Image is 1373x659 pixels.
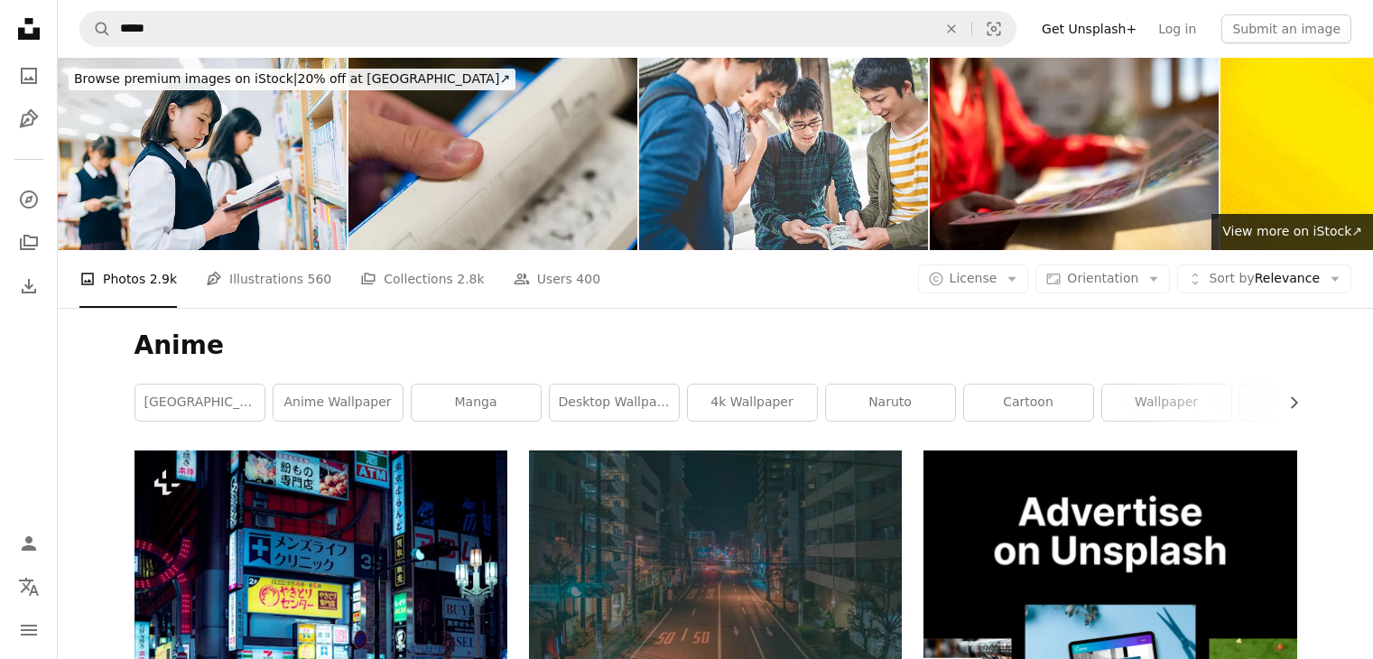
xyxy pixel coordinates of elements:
[964,385,1093,421] a: cartoon
[11,101,47,137] a: Illustrations
[79,11,1016,47] form: Find visuals sitewide
[514,250,600,308] a: Users 400
[550,385,679,421] a: desktop wallpaper
[639,58,928,250] img: Japanese Students Reading Manga, Chion-ji Temple Park, Kyoto, Japan, Asia
[74,71,297,86] span: Browse premium images on iStock |
[135,329,1297,362] h1: Anime
[135,385,264,421] a: [GEOGRAPHIC_DATA]
[1035,265,1170,293] button: Orientation
[206,250,331,308] a: Illustrations 560
[1209,270,1320,288] span: Relevance
[529,547,902,563] a: aerial view photography of road between highrise building
[457,269,484,289] span: 2.8k
[1102,385,1231,421] a: wallpaper
[1147,14,1207,43] a: Log in
[11,569,47,605] button: Language
[1221,14,1351,43] button: Submit an image
[308,269,332,289] span: 560
[1031,14,1147,43] a: Get Unsplash+
[58,58,526,101] a: Browse premium images on iStock|20% off at [GEOGRAPHIC_DATA]↗
[688,385,817,421] a: 4k wallpaper
[360,250,484,308] a: Collections 2.8k
[74,71,510,86] span: 20% off at [GEOGRAPHIC_DATA] ↗
[1277,385,1297,421] button: scroll list to the right
[826,385,955,421] a: naruto
[11,225,47,261] a: Collections
[930,58,1219,250] img: Woman reading a comic book at home
[972,12,1016,46] button: Visual search
[58,58,347,250] img: Japanese Female Students Reading in the Library
[11,58,47,94] a: Photos
[932,12,971,46] button: Clear
[412,385,541,421] a: manga
[11,181,47,218] a: Explore
[1211,214,1373,250] a: View more on iStock↗
[1240,385,1369,421] a: one piece
[1222,224,1362,238] span: View more on iStock ↗
[274,385,403,421] a: anime wallpaper
[918,265,1029,293] button: License
[1067,271,1138,285] span: Orientation
[576,269,600,289] span: 400
[11,268,47,304] a: Download History
[950,271,997,285] span: License
[1177,265,1351,293] button: Sort byRelevance
[11,612,47,648] button: Menu
[80,12,111,46] button: Search Unsplash
[348,58,637,250] img: Flipping Pages
[1209,271,1254,285] span: Sort by
[11,525,47,562] a: Log in / Sign up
